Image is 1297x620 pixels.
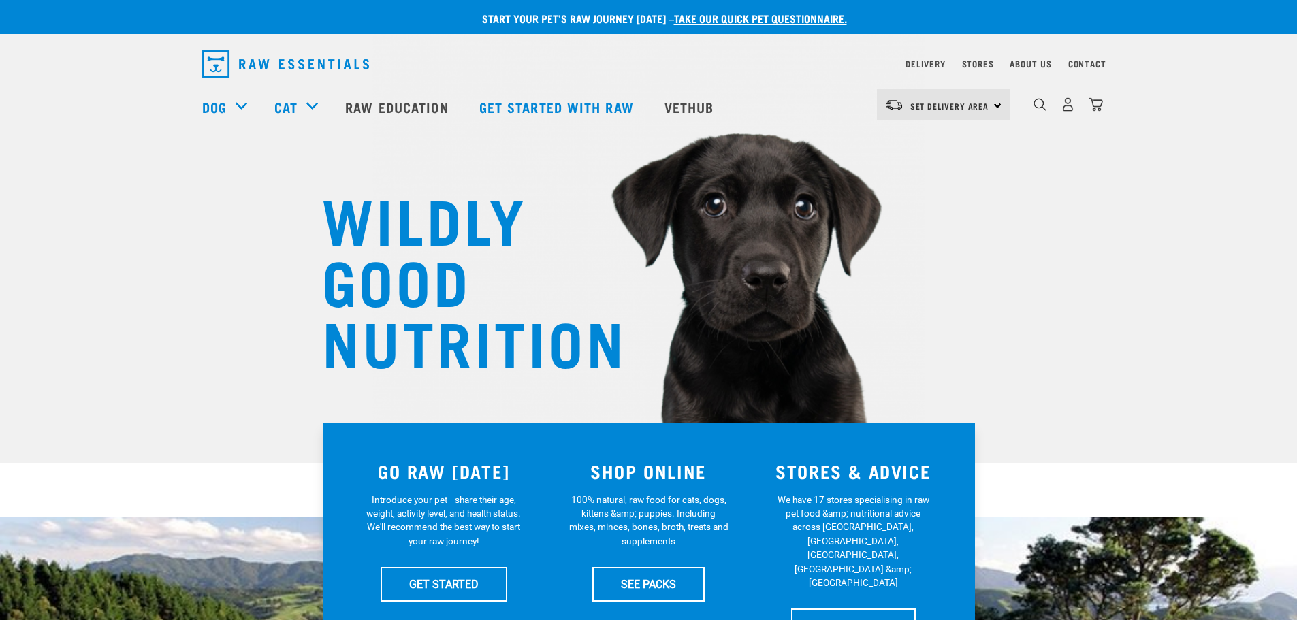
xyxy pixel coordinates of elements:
[274,97,298,117] a: Cat
[322,187,594,371] h1: WILDLY GOOD NUTRITION
[554,461,743,482] h3: SHOP ONLINE
[569,493,728,549] p: 100% natural, raw food for cats, dogs, kittens &amp; puppies. Including mixes, minces, bones, bro...
[906,61,945,66] a: Delivery
[191,45,1106,83] nav: dropdown navigation
[332,80,465,134] a: Raw Education
[466,80,651,134] a: Get started with Raw
[910,103,989,108] span: Set Delivery Area
[592,567,705,601] a: SEE PACKS
[350,461,539,482] h3: GO RAW [DATE]
[202,97,227,117] a: Dog
[962,61,994,66] a: Stores
[651,80,731,134] a: Vethub
[1010,61,1051,66] a: About Us
[759,461,948,482] h3: STORES & ADVICE
[202,50,369,78] img: Raw Essentials Logo
[364,493,524,549] p: Introduce your pet—share their age, weight, activity level, and health status. We'll recommend th...
[1061,97,1075,112] img: user.png
[773,493,933,590] p: We have 17 stores specialising in raw pet food &amp; nutritional advice across [GEOGRAPHIC_DATA],...
[1068,61,1106,66] a: Contact
[381,567,507,601] a: GET STARTED
[674,15,847,21] a: take our quick pet questionnaire.
[885,99,903,111] img: van-moving.png
[1089,97,1103,112] img: home-icon@2x.png
[1034,98,1046,111] img: home-icon-1@2x.png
